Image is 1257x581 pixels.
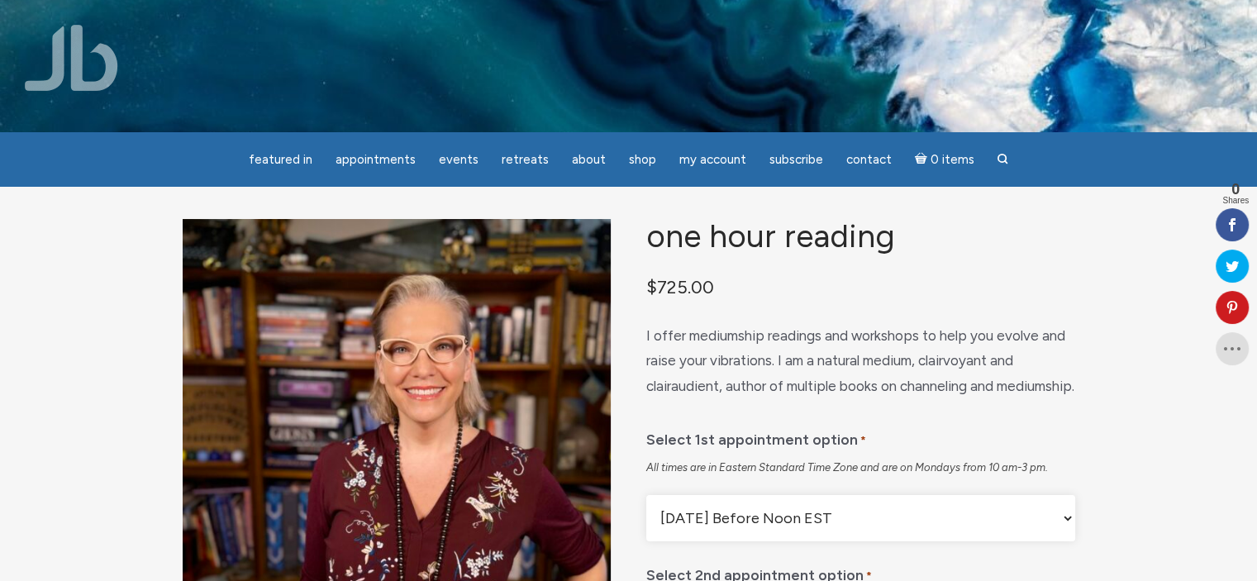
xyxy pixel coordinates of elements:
span: Contact [846,152,892,167]
span: featured in [249,152,312,167]
span: About [572,152,606,167]
a: About [562,144,616,176]
a: featured in [239,144,322,176]
span: Shares [1222,197,1249,205]
div: All times are in Eastern Standard Time Zone and are on Mondays from 10 am-3 pm. [646,460,1074,475]
span: Shop [629,152,656,167]
a: Subscribe [759,144,833,176]
h1: One Hour Reading [646,219,1074,255]
span: Appointments [336,152,416,167]
span: I offer mediumship readings and workshops to help you evolve and raise your vibrations. I am a na... [646,327,1074,394]
a: Contact [836,144,902,176]
span: Events [439,152,479,167]
span: Subscribe [769,152,823,167]
label: Select 1st appointment option [646,419,866,455]
a: My Account [669,144,756,176]
span: My Account [679,152,746,167]
span: Retreats [502,152,549,167]
a: Retreats [492,144,559,176]
span: $ [646,276,657,298]
span: 0 [1222,182,1249,197]
a: Cart0 items [905,142,984,176]
i: Cart [915,152,931,167]
a: Shop [619,144,666,176]
a: Events [429,144,488,176]
bdi: 725.00 [646,276,714,298]
img: Jamie Butler. The Everyday Medium [25,25,118,91]
a: Appointments [326,144,426,176]
span: 0 items [930,154,974,166]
